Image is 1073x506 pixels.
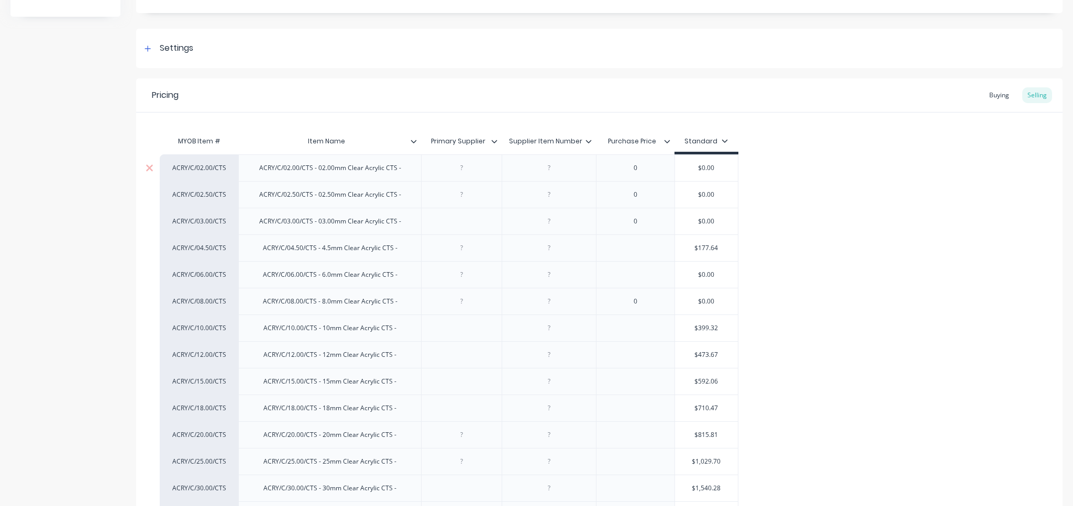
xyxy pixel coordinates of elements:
div: ACRY/C/02.50/CTSACRY/C/02.50/CTS - 02.50mm Clear Acrylic CTS -0$0.00 [160,181,738,208]
div: ACRY/C/12.00/CTSACRY/C/12.00/CTS - 12mm Clear Acrylic CTS -$473.67 [160,341,738,368]
div: ACRY/C/02.00/CTSACRY/C/02.00/CTS - 02.00mm Clear Acrylic CTS -0$0.00 [160,154,738,181]
div: $815.81 [675,422,738,448]
div: ACRY/C/02.50/CTS [170,190,228,199]
div: ACRY/C/02.00/CTS - 02.00mm Clear Acrylic CTS - [251,161,410,175]
div: ACRY/C/03.00/CTSACRY/C/03.00/CTS - 03.00mm Clear Acrylic CTS -0$0.00 [160,208,738,234]
div: ACRY/C/10.00/CTS - 10mm Clear Acrylic CTS - [255,321,405,335]
div: 0 [610,161,662,175]
div: Supplier Item Number [502,128,590,154]
div: ACRY/C/15.00/CTS - 15mm Clear Acrylic CTS - [255,375,405,388]
div: 0 [610,295,662,308]
div: 0 [610,188,662,201]
div: Primary Supplier [421,131,502,152]
div: ACRY/C/15.00/CTS [170,377,228,386]
div: Selling [1022,87,1052,103]
div: ACRY/C/20.00/CTS - 20mm Clear Acrylic CTS - [255,428,405,442]
div: $1,540.28 [675,475,738,501]
div: ACRY/C/06.00/CTS - 6.0mm Clear Acrylic CTS - [255,268,406,282]
div: ACRY/C/15.00/CTSACRY/C/15.00/CTS - 15mm Clear Acrylic CTS -$592.06 [160,368,738,395]
div: $473.67 [675,342,738,368]
div: $592.06 [675,368,738,395]
div: Settings [160,42,193,55]
div: ACRY/C/20.00/CTS [170,430,228,440]
div: $0.00 [675,155,738,181]
div: $710.47 [675,395,738,421]
div: 0 [610,215,662,228]
div: $1,029.70 [675,448,738,475]
div: $0.00 [675,288,738,314]
div: ACRY/C/08.00/CTS [170,297,228,306]
div: ACRY/C/10.00/CTSACRY/C/10.00/CTS - 10mm Clear Acrylic CTS -$399.32 [160,314,738,341]
div: ACRY/C/25.00/CTS - 25mm Clear Acrylic CTS - [255,455,405,468]
div: Item Name [238,131,421,152]
div: ACRY/C/06.00/CTS [170,270,228,279]
div: ACRY/C/12.00/CTS - 12mm Clear Acrylic CTS - [255,348,405,362]
div: ACRY/C/02.00/CTS [170,163,228,173]
div: $177.64 [675,235,738,261]
div: ACRY/C/04.50/CTSACRY/C/04.50/CTS - 4.5mm Clear Acrylic CTS -$177.64 [160,234,738,261]
div: ACRY/C/18.00/CTS [170,403,228,413]
div: Primary Supplier [421,128,495,154]
div: $0.00 [675,262,738,288]
div: Purchase Price [596,131,674,152]
div: ACRY/C/04.50/CTS [170,243,228,253]
div: Standard [684,137,728,146]
div: Purchase Price [596,128,668,154]
div: $0.00 [675,208,738,234]
div: ACRY/C/30.00/CTS [170,483,228,493]
div: Item Name [238,128,415,154]
div: ACRY/C/03.00/CTS - 03.00mm Clear Acrylic CTS - [251,215,410,228]
div: ACRY/C/12.00/CTS [170,350,228,359]
div: ACRY/C/18.00/CTS - 18mm Clear Acrylic CTS - [255,401,405,415]
div: ACRY/C/04.50/CTS - 4.5mm Clear Acrylic CTS - [255,241,406,255]
div: $0.00 [675,182,738,208]
div: ACRY/C/08.00/CTS - 8.0mm Clear Acrylic CTS - [255,295,406,308]
div: ACRY/C/08.00/CTSACRY/C/08.00/CTS - 8.0mm Clear Acrylic CTS -0$0.00 [160,288,738,314]
div: ACRY/C/30.00/CTSACRY/C/30.00/CTS - 30mm Clear Acrylic CTS -$1,540.28 [160,475,738,501]
div: Pricing [152,89,179,102]
div: ACRY/C/20.00/CTSACRY/C/20.00/CTS - 20mm Clear Acrylic CTS -$815.81 [160,421,738,448]
div: Buying [984,87,1014,103]
div: $399.32 [675,315,738,341]
div: ACRY/C/03.00/CTS [170,217,228,226]
div: MYOB Item # [160,131,238,152]
div: ACRY/C/25.00/CTS [170,457,228,466]
div: ACRY/C/25.00/CTSACRY/C/25.00/CTS - 25mm Clear Acrylic CTS -$1,029.70 [160,448,738,475]
div: ACRY/C/06.00/CTSACRY/C/06.00/CTS - 6.0mm Clear Acrylic CTS -$0.00 [160,261,738,288]
div: ACRY/C/18.00/CTSACRY/C/18.00/CTS - 18mm Clear Acrylic CTS -$710.47 [160,395,738,421]
div: Supplier Item Number [502,131,596,152]
div: ACRY/C/02.50/CTS - 02.50mm Clear Acrylic CTS - [251,188,410,201]
div: ACRY/C/30.00/CTS - 30mm Clear Acrylic CTS - [255,481,405,495]
div: ACRY/C/10.00/CTS [170,323,228,333]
